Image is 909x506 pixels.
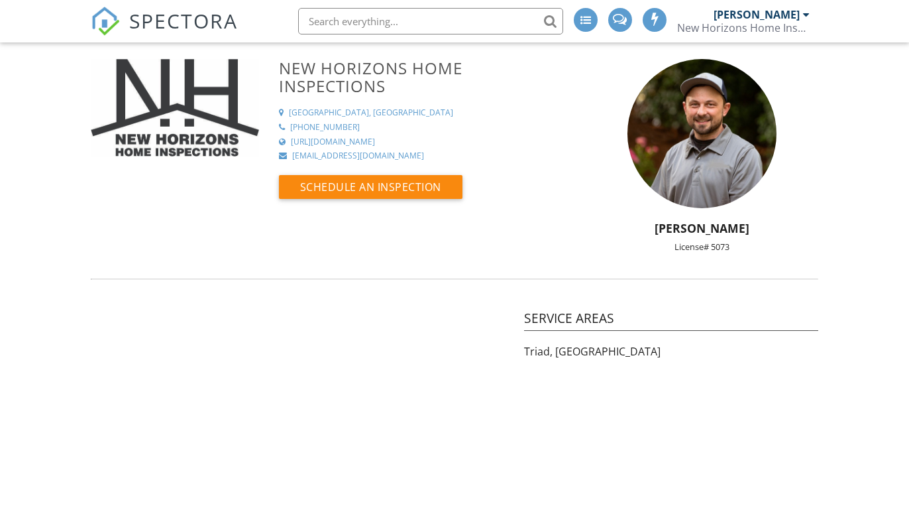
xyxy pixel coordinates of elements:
div: [EMAIL_ADDRESS][DOMAIN_NAME] [292,151,424,162]
div: [URL][DOMAIN_NAME] [291,137,375,148]
div: [PHONE_NUMBER] [290,122,360,133]
a: [URL][DOMAIN_NAME] [279,137,570,148]
button: Schedule an Inspection [279,175,462,199]
a: SPECTORA [91,18,238,46]
h3: New Horizons Home Inspections [279,59,570,95]
div: License# 5073 [578,241,826,252]
a: [EMAIL_ADDRESS][DOMAIN_NAME] [279,151,570,162]
a: Schedule an Inspection [279,184,462,198]
p: Triad, [GEOGRAPHIC_DATA] [524,344,818,359]
img: img_4454.jpeg [627,59,776,208]
a: [PHONE_NUMBER] [279,122,570,133]
img: IMG_6929.jpeg [91,59,258,157]
img: The Best Home Inspection Software - Spectora [91,7,120,36]
div: [GEOGRAPHIC_DATA], [GEOGRAPHIC_DATA] [289,107,453,119]
div: New Horizons Home Inspections [677,21,810,34]
div: [PERSON_NAME] [714,8,800,21]
h5: [PERSON_NAME] [578,221,826,235]
h4: Service Areas [524,310,818,331]
input: Search everything... [298,8,563,34]
span: SPECTORA [129,7,238,34]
